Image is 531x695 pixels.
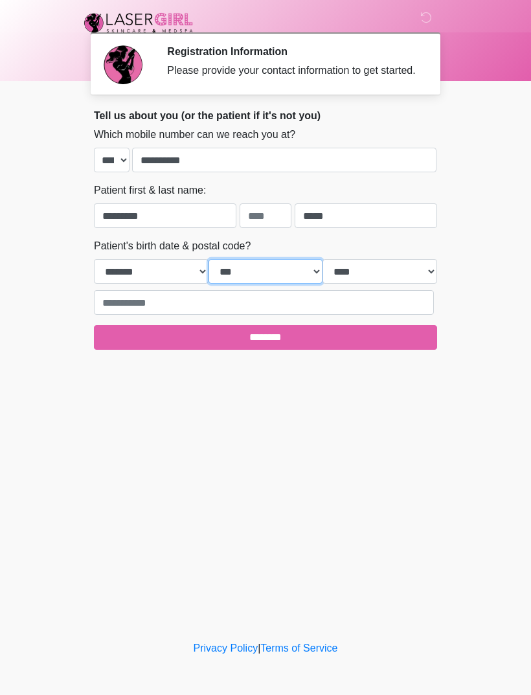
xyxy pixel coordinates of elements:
label: Which mobile number can we reach you at? [94,127,295,142]
label: Patient's birth date & postal code? [94,238,251,254]
h2: Tell us about you (or the patient if it's not you) [94,109,437,122]
label: Patient first & last name: [94,183,206,198]
a: Terms of Service [260,643,337,654]
img: Laser Girl Med Spa LLC Logo [81,10,196,36]
a: | [258,643,260,654]
a: Privacy Policy [194,643,258,654]
h2: Registration Information [167,45,418,58]
img: Agent Avatar [104,45,142,84]
div: Please provide your contact information to get started. [167,63,418,78]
